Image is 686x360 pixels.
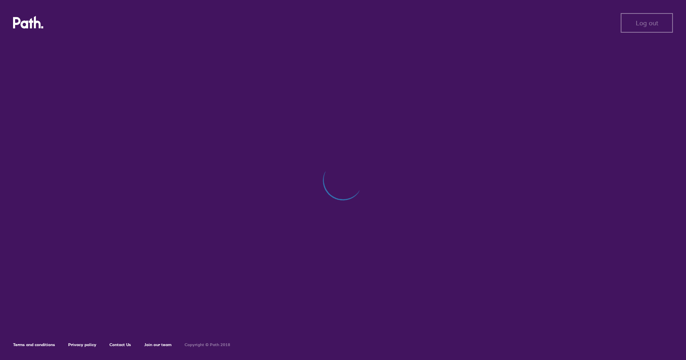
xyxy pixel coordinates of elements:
[144,342,171,347] a: Join our team
[621,13,673,33] button: Log out
[13,342,55,347] a: Terms and conditions
[185,342,230,347] h6: Copyright © Path 2018
[636,19,658,27] span: Log out
[109,342,131,347] a: Contact Us
[68,342,96,347] a: Privacy policy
